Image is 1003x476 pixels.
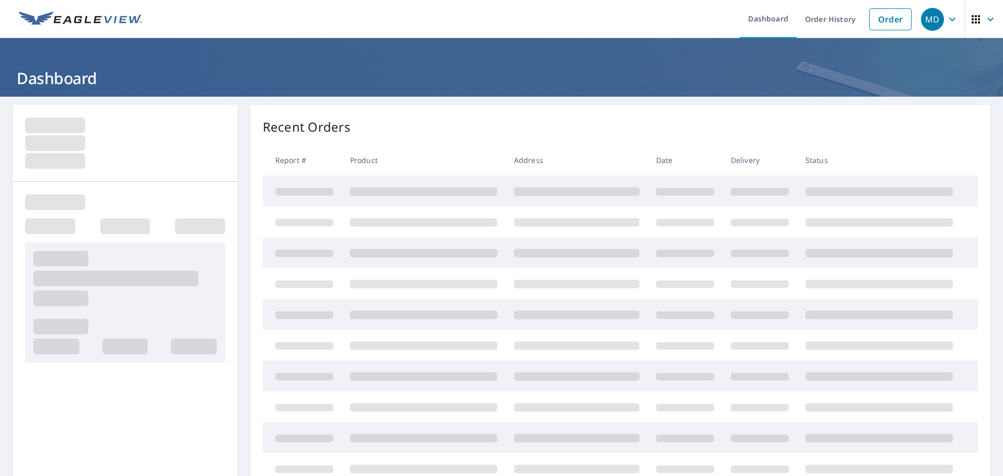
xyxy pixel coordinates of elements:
[648,145,722,176] th: Date
[506,145,648,176] th: Address
[342,145,506,176] th: Product
[19,11,142,27] img: EV Logo
[263,118,351,136] p: Recent Orders
[722,145,797,176] th: Delivery
[921,8,944,31] div: MD
[797,145,961,176] th: Status
[263,145,342,176] th: Report #
[13,67,990,89] h1: Dashboard
[869,8,912,30] a: Order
